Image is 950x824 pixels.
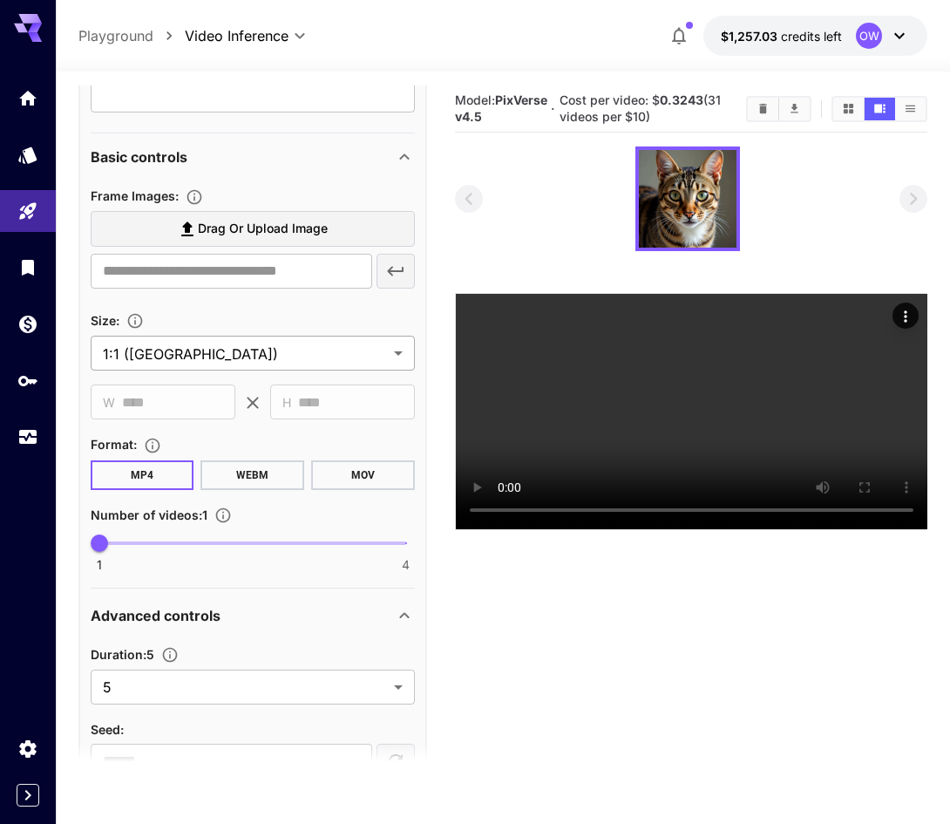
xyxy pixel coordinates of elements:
span: $1,257.03 [721,29,781,44]
p: · [551,99,555,119]
span: Model: [455,92,547,124]
div: Settings [17,738,38,759]
span: Video Inference [185,25,288,46]
div: Basic controls [91,136,415,178]
div: Usage [17,426,38,448]
span: 1 [97,556,102,574]
span: H [282,392,291,412]
span: 5 [103,677,387,698]
p: Basic controls [91,146,187,167]
div: Playground [17,201,38,222]
span: Number of videos : 1 [91,507,207,522]
p: Advanced controls [91,605,221,626]
span: Cost per video: $ (31 videos per $10) [560,92,721,124]
label: Drag or upload image [91,211,415,247]
span: W [103,392,115,412]
div: Advanced controls [91,595,415,637]
div: Clear videosDownload All [746,96,811,122]
button: Show videos in grid view [833,98,864,120]
button: Clear videos [748,98,778,120]
button: Expand sidebar [17,784,39,807]
div: $1,257.02986 [721,27,842,45]
div: Actions [892,303,918,329]
span: Duration : 5 [91,647,154,662]
button: Upload frame images. [179,188,210,206]
button: MP4 [91,460,194,490]
button: Specify how many videos to generate in a single request. Each video generation will be charged se... [207,507,239,524]
button: Download All [779,98,810,120]
span: 4 [402,556,410,574]
span: 1:1 ([GEOGRAPHIC_DATA]) [103,344,387,364]
img: RbAAAAAElFTkSuQmCC [639,150,736,248]
button: Adjust the dimensions of the generated image by specifying its width and height in pixels, or sel... [119,312,151,330]
div: Show videos in grid viewShow videos in video viewShow videos in list view [831,96,927,122]
span: Format : [91,437,137,452]
div: Library [17,256,38,278]
button: Choose the file format for the output video. [137,437,168,454]
div: Models [17,144,38,166]
span: credits left [781,29,842,44]
span: Frame Images : [91,188,179,203]
button: MOV [311,460,415,490]
span: Size : [91,313,119,328]
span: Drag or upload image [198,218,328,240]
button: Set the number of duration [154,646,186,664]
b: PixVerse v4.5 [455,92,547,124]
button: WEBM [200,460,304,490]
nav: breadcrumb [78,25,185,46]
div: Wallet [17,313,38,335]
div: OW [856,23,882,49]
button: Show videos in list view [895,98,926,120]
button: Show videos in video view [865,98,895,120]
span: Seed : [91,722,124,737]
div: API Keys [17,370,38,392]
button: $1,257.02986OW [703,16,927,56]
b: 0.3243 [660,92,703,107]
a: Playground [78,25,153,46]
div: Home [17,87,38,109]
